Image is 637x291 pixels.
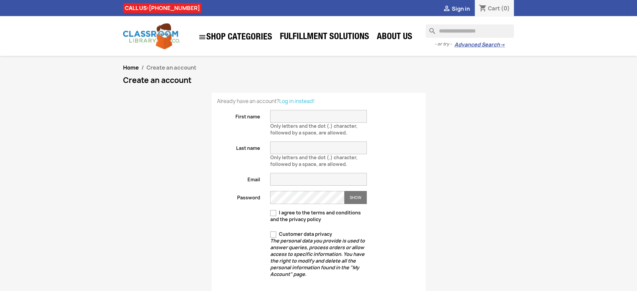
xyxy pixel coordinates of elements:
em: The personal data you provide is used to answer queries, process orders or allow access to specif... [270,237,365,277]
label: Last name [212,141,266,152]
span: Create an account [146,64,196,71]
label: Customer data privacy [270,231,367,278]
a: Home [123,64,139,71]
span: Sign in [452,5,470,12]
button: Show [344,191,367,204]
a: About Us [374,31,416,44]
img: Classroom Library Company [123,23,180,49]
i: search [426,24,434,32]
div: CALL US: [123,3,202,13]
i:  [198,33,206,41]
a: Log in instead! [279,98,315,105]
span: Only letters and the dot (.) character, followed by a space, are allowed. [270,152,357,167]
h1: Create an account [123,76,514,84]
a: SHOP CATEGORIES [195,30,276,44]
input: Password input [270,191,344,204]
span: Only letters and the dot (.) character, followed by a space, are allowed. [270,120,357,136]
label: Email [212,173,266,183]
span: → [500,41,505,48]
label: First name [212,110,266,120]
label: I agree to the terms and conditions and the privacy policy [270,209,367,223]
a:  Sign in [443,5,470,12]
a: Fulfillment Solutions [277,31,373,44]
i: shopping_cart [479,5,487,13]
a: Advanced Search→ [454,41,505,48]
a: [PHONE_NUMBER] [149,4,200,12]
input: Search [426,24,514,38]
p: Already have an account? [217,98,420,105]
span: - or try - [435,41,454,47]
span: (0) [501,5,510,12]
label: Password [212,191,266,201]
span: Cart [488,5,500,12]
i:  [443,5,451,13]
